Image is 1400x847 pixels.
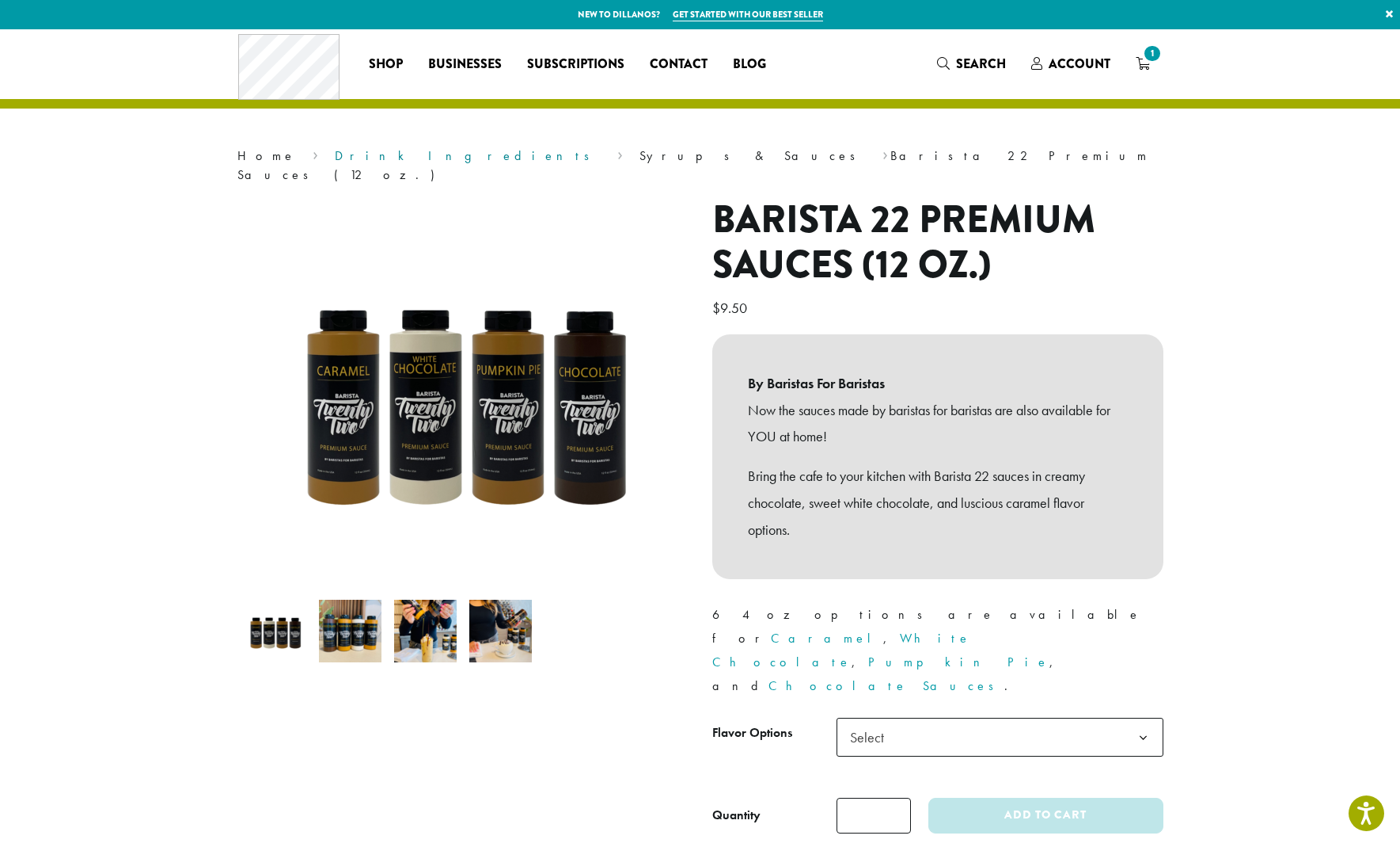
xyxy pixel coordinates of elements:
span: 1 [1141,43,1163,64]
label: Flavor Options [712,722,837,745]
input: Product quantity [837,798,911,834]
b: By Baristas For Baristas [748,370,1128,397]
span: Subscriptions [527,55,624,74]
span: Blog [733,55,766,74]
img: B22 12 oz sauces line up [319,600,381,662]
p: 64 oz options are available for , , , and . [712,603,1163,698]
a: Syrups & Sauces [639,147,866,164]
a: Drink Ingredients [335,147,600,164]
nav: Breadcrumb [237,147,1163,185]
div: Quantity [712,806,761,825]
a: Chocolate Sauces [768,677,1004,694]
a: White Chocolate [712,630,971,670]
bdi: 9.50 [712,299,751,317]
span: Select [844,722,900,753]
span: $ [712,299,720,317]
img: Barista 22 Premium Sauces (12 oz.) - Image 4 [469,600,532,662]
img: Barista 22 Premium Sauces (12 oz.) - Image 3 [394,600,457,662]
h1: Barista 22 Premium Sauces (12 oz.) [712,197,1163,288]
span: Select [837,718,1163,757]
a: Get started with our best seller [673,8,823,21]
a: Caramel [771,630,883,647]
span: Contact [650,55,708,74]
p: Bring the cafe to your kitchen with Barista 22 sauces in creamy chocolate, sweet white chocolate,... [748,463,1128,543]
p: Now the sauces made by baristas for baristas are also available for YOU at home! [748,397,1128,451]
a: Home [237,147,296,164]
button: Add to cart [928,798,1163,834]
a: Shop [356,52,415,77]
span: Account [1049,55,1110,73]
span: › [617,141,623,166]
span: Businesses [428,55,502,74]
img: Barista 22 12 oz Sauces - All Flavors [244,600,306,662]
a: Search [924,51,1019,77]
a: Pumpkin Pie [868,654,1049,670]
span: › [882,141,888,166]
span: › [313,141,318,166]
span: Shop [369,55,403,74]
span: Search [956,55,1006,73]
